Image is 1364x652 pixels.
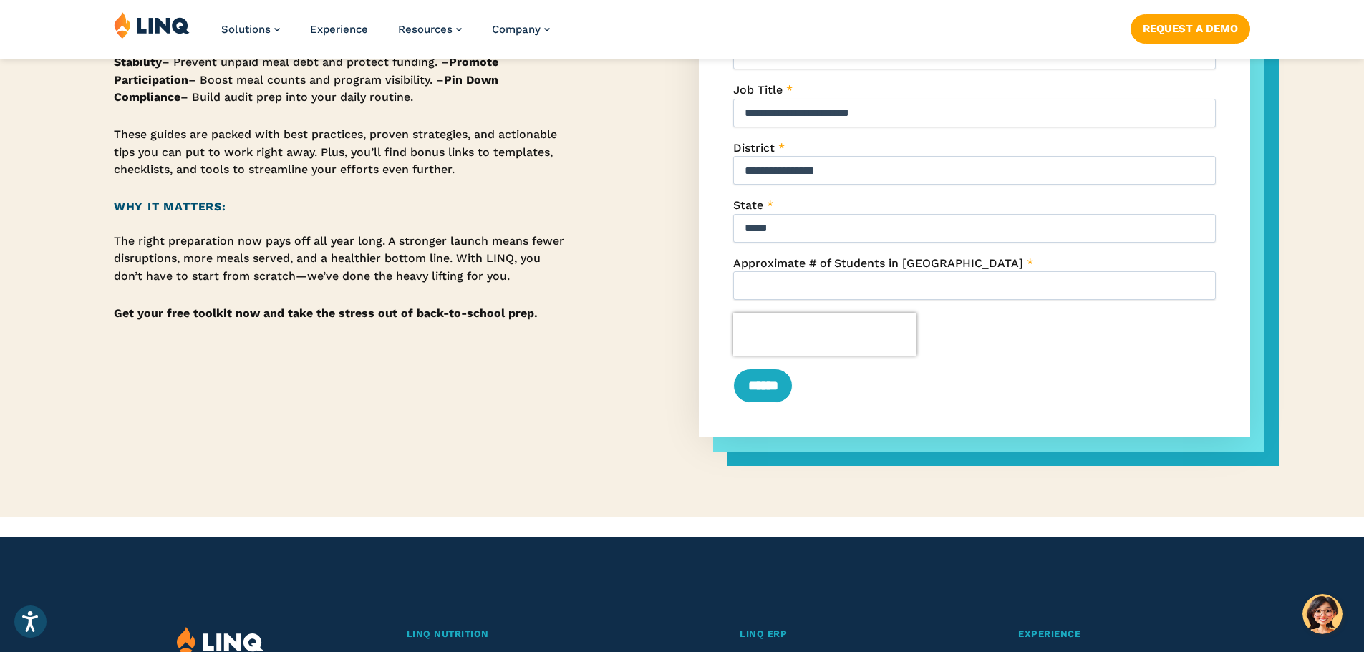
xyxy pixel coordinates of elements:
[733,83,783,97] span: Job Title
[492,23,550,36] a: Company
[114,73,498,104] strong: Pin Down Compliance
[1018,628,1080,639] span: Experience
[1018,627,1186,642] a: Experience
[492,23,541,36] span: Company
[398,23,462,36] a: Resources
[221,23,271,36] span: Solutions
[114,233,568,285] p: The right preparation now pays off all year long. A stronger launch means fewer disruptions, more...
[733,198,763,212] span: State
[398,23,453,36] span: Resources
[733,141,775,155] span: District
[221,23,280,36] a: Solutions
[310,23,368,36] a: Experience
[407,627,665,642] a: LINQ Nutrition
[1131,14,1250,43] a: Request a Demo
[1131,11,1250,43] nav: Button Navigation
[1302,594,1343,634] button: Hello, have a question? Let’s chat.
[114,306,538,320] strong: Get your free toolkit now and take the stress out of back-to-school prep.
[221,11,550,59] nav: Primary Navigation
[114,55,498,86] strong: Promote Participation
[733,313,916,356] iframe: reCAPTCHA
[114,198,568,215] h2: Why It Matters:
[740,627,943,642] a: LINQ ERP
[733,256,1023,270] span: Approximate # of Students in [GEOGRAPHIC_DATA]
[114,11,190,39] img: LINQ | K‑12 Software
[114,126,568,178] p: These guides are packed with best practices, proven strategies, and actionable tips you can put t...
[740,628,787,639] span: LINQ ERP
[407,628,489,639] span: LINQ Nutrition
